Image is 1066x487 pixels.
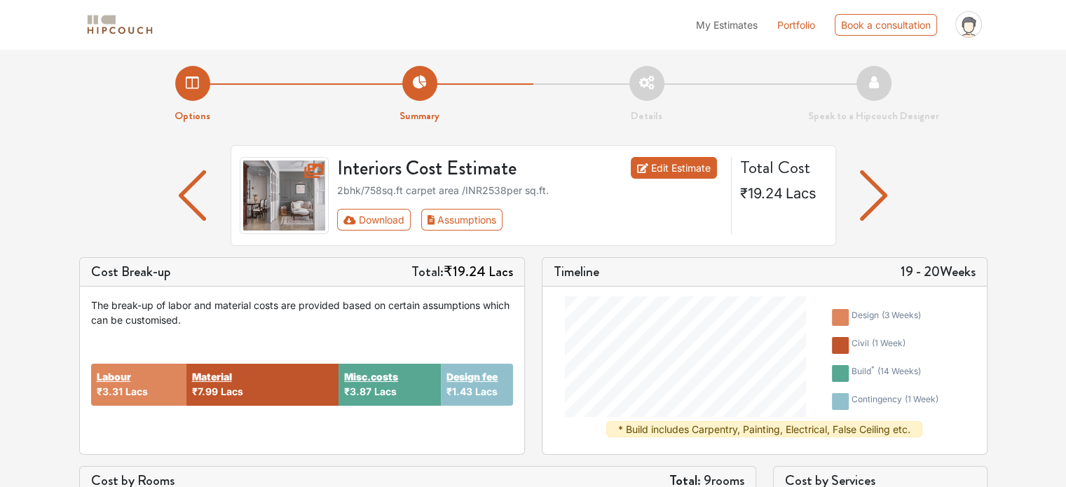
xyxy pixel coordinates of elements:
[337,209,411,231] button: Download
[337,209,723,231] div: Toolbar with button groups
[85,13,155,37] img: logo-horizontal.svg
[882,310,921,320] span: ( 3 weeks )
[91,263,171,280] h5: Cost Break-up
[808,108,939,123] strong: Speak to a Hipcouch Designer
[446,369,498,384] button: Design fee
[337,209,514,231] div: First group
[221,385,243,397] span: Lacs
[631,108,662,123] strong: Details
[344,369,398,384] button: Misc.costs
[852,309,921,326] div: design
[696,19,758,31] span: My Estimates
[740,185,783,202] span: ₹19.24
[786,185,816,202] span: Lacs
[852,337,906,354] div: civil
[444,261,486,282] span: ₹19.24
[125,385,148,397] span: Lacs
[777,18,815,32] a: Portfolio
[488,261,513,282] span: Lacs
[97,369,131,384] button: Labour
[446,385,472,397] span: ₹1.43
[740,157,824,178] h4: Total Cost
[374,385,397,397] span: Lacs
[475,385,498,397] span: Lacs
[399,108,439,123] strong: Summary
[175,108,210,123] strong: Options
[554,263,599,280] h5: Timeline
[344,385,371,397] span: ₹3.87
[872,338,906,348] span: ( 1 week )
[85,9,155,41] span: logo-horizontal.svg
[91,298,513,327] div: The break-up of labor and material costs are provided based on certain assumptions which can be c...
[192,385,218,397] span: ₹7.99
[97,385,123,397] span: ₹3.31
[631,157,717,179] a: Edit Estimate
[852,365,921,382] div: build
[835,14,937,36] div: Book a consultation
[421,209,503,231] button: Assumptions
[192,369,232,384] button: Material
[860,170,887,221] img: arrow left
[901,263,976,280] h5: 19 - 20 Weeks
[179,170,206,221] img: arrow left
[411,263,513,280] h5: Total:
[329,157,596,181] h3: Interiors Cost Estimate
[337,183,723,198] div: 2bhk / 758 sq.ft carpet area /INR 2538 per sq.ft.
[852,393,938,410] div: contingency
[240,157,329,234] img: gallery
[877,366,921,376] span: ( 14 weeks )
[606,421,922,437] div: * Build includes Carpentry, Painting, Electrical, False Ceiling etc.
[905,394,938,404] span: ( 1 week )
